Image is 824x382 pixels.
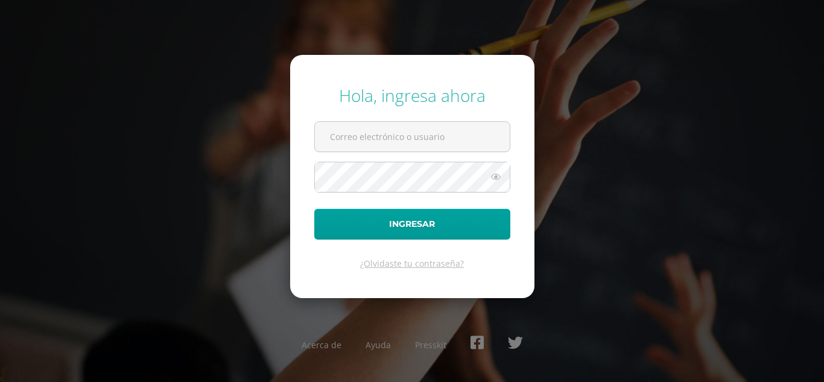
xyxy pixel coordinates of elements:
[366,339,391,351] a: Ayuda
[415,339,446,351] a: Presskit
[314,209,510,240] button: Ingresar
[360,258,464,269] a: ¿Olvidaste tu contraseña?
[314,84,510,107] div: Hola, ingresa ahora
[302,339,341,351] a: Acerca de
[315,122,510,151] input: Correo electrónico o usuario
